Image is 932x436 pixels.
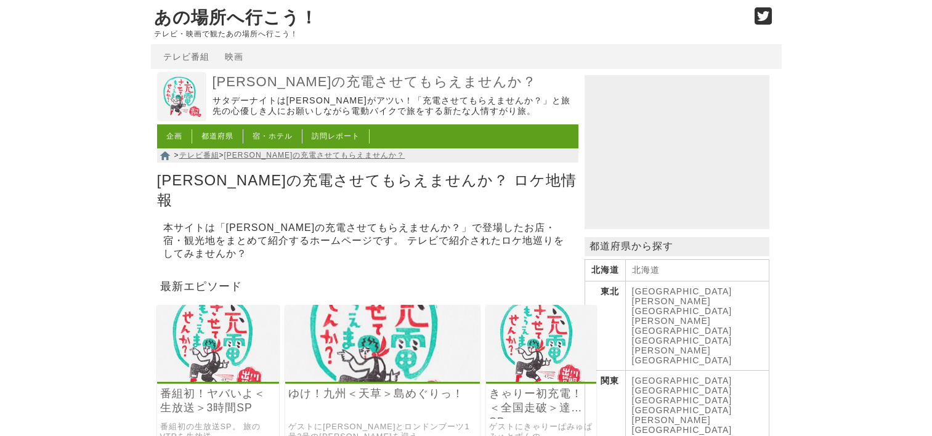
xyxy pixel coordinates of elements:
[157,276,578,296] h2: 最新エピソード
[157,168,578,212] h1: [PERSON_NAME]の充電させてもらえませんか？ ロケ地情報
[157,373,280,384] a: 出川哲朗の充電させてもらえませんか？ ワォ！”生放送”で一緒に充電みてねSPだッ！温泉天国”日田街道”をパワスポ宇戸の庄から131㌔！ですが…初の生放送に哲朗もドキドキでヤバいよ²SP
[163,219,572,264] p: 本サイトは「[PERSON_NAME]の充電させてもらえませんか？」で登場したお店・宿・観光地をまとめて紹介するホームページです。 テレビで紹介されたロケ地巡りをしてみませんか？
[632,395,732,405] a: [GEOGRAPHIC_DATA]
[632,386,732,395] a: [GEOGRAPHIC_DATA]
[755,15,772,25] a: Twitter (@go_thesights)
[163,52,209,62] a: テレビ番組
[213,95,575,117] p: サタデーナイトは[PERSON_NAME]がアツい！「充電させてもらえませんか？」と旅先の心優しき人にお願いしながら電動バイクで旅をする新たな人情すがり旅。
[585,281,625,371] th: 東北
[201,132,233,140] a: 都道府県
[157,148,578,163] nav: > >
[157,113,206,123] a: 出川哲朗の充電させてもらえませんか？
[179,151,219,159] a: テレビ番組
[632,296,732,316] a: [PERSON_NAME][GEOGRAPHIC_DATA]
[154,8,318,27] a: あの場所へ行こう！
[157,72,206,121] img: 出川哲朗の充電させてもらえませんか？
[632,345,732,365] a: [PERSON_NAME][GEOGRAPHIC_DATA]
[224,151,405,159] a: [PERSON_NAME]の充電させてもらえませんか？
[632,286,732,296] a: [GEOGRAPHIC_DATA]
[154,30,742,38] p: テレビ・映画で観たあの場所へ行こう！
[285,373,480,384] a: 出川哲朗の充電させてもらえませんか？ ルンルンッ天草”島めぐり”！富岡城から絶景夕日パワスポ目指して114㌔！絶品グルメだらけなんですが千秋もロンブー亮も腹ペコでヤバいよ²SP
[312,132,360,140] a: 訪問レポート
[632,316,732,336] a: [PERSON_NAME][GEOGRAPHIC_DATA]
[213,73,575,91] a: [PERSON_NAME]の充電させてもらえませんか？
[632,336,732,345] a: [GEOGRAPHIC_DATA]
[632,265,660,275] a: 北海道
[253,132,293,140] a: 宿・ホテル
[585,237,769,256] p: 都道府県から探す
[486,373,596,384] a: 出川哲朗の充電させてもらえませんか？ ついに宮城県で全国制覇！絶景の紅葉街道”金色の鳴子峡”から”日本三景松島”までズズーっと108㌔！きゃりーぱみゅぱみゅが初登場で飯尾も絶好調！ヤバいよ²SP
[585,75,769,229] iframe: Advertisement
[489,387,593,415] a: きゃりー初充電！＜全国走破＞達成SP
[288,387,477,401] a: ゆけ！九州＜天草＞島めぐりっ！
[166,132,182,140] a: 企画
[632,405,732,415] a: [GEOGRAPHIC_DATA]
[225,52,243,62] a: 映画
[157,305,280,382] img: icon-320px.png
[585,260,625,281] th: 北海道
[632,415,732,435] a: [PERSON_NAME][GEOGRAPHIC_DATA]
[285,305,480,382] img: icon-320px.png
[486,305,596,382] img: icon-320px.png
[160,387,277,415] a: 番組初！ヤバいよ＜生放送＞3時間SP
[632,376,732,386] a: [GEOGRAPHIC_DATA]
